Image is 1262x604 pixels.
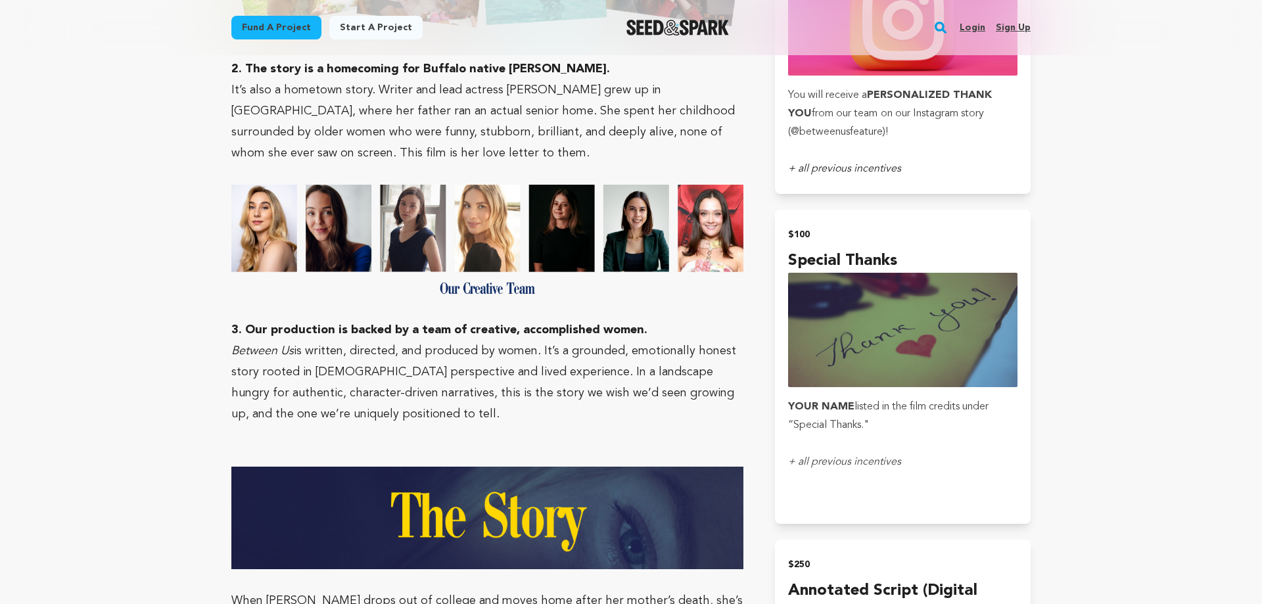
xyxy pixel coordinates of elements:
a: Sign up [996,17,1031,38]
em: + all previous incentives [788,164,901,174]
img: 1752174396-2.png [231,467,743,569]
a: Fund a project [231,16,321,39]
p: It’s also a hometown story. Writer and lead actress [PERSON_NAME] grew up in [GEOGRAPHIC_DATA], w... [231,80,743,164]
p: listed in the film credits under “Special Thanks." [788,398,1017,434]
strong: PERSONALIZED THANK YOU [788,90,992,119]
img: incentive [788,273,1017,388]
span: You will receive a [788,90,867,101]
strong: 3. Our production is backed by a team of creative, accomplished women. [231,324,647,336]
a: Seed&Spark Homepage [626,20,730,35]
span: on our Instagram story (@betweenusfeature)! [788,108,984,137]
em: + all previous incentives [788,457,901,467]
strong: 2. The story is a homecoming for Buffalo native [PERSON_NAME]. [231,63,610,75]
a: Start a project [329,16,423,39]
strong: YOUR NAME [788,402,854,412]
p: is written, directed, and produced by women. It’s a grounded, emotionally honest story rooted in ... [231,340,743,425]
h2: $100 [788,225,1017,244]
img: 1752175500-Our%20Creative%20Team%20(1).png [231,185,743,298]
span: from our team [812,108,877,119]
h2: $250 [788,555,1017,574]
em: Between Us [231,345,294,357]
button: $100 Special Thanks incentive YOUR NAMElisted in the film credits under “Special Thanks."+ all pr... [775,210,1031,524]
h4: Special Thanks [788,249,1017,273]
a: Login [960,17,985,38]
img: Seed&Spark Logo Dark Mode [626,20,730,35]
